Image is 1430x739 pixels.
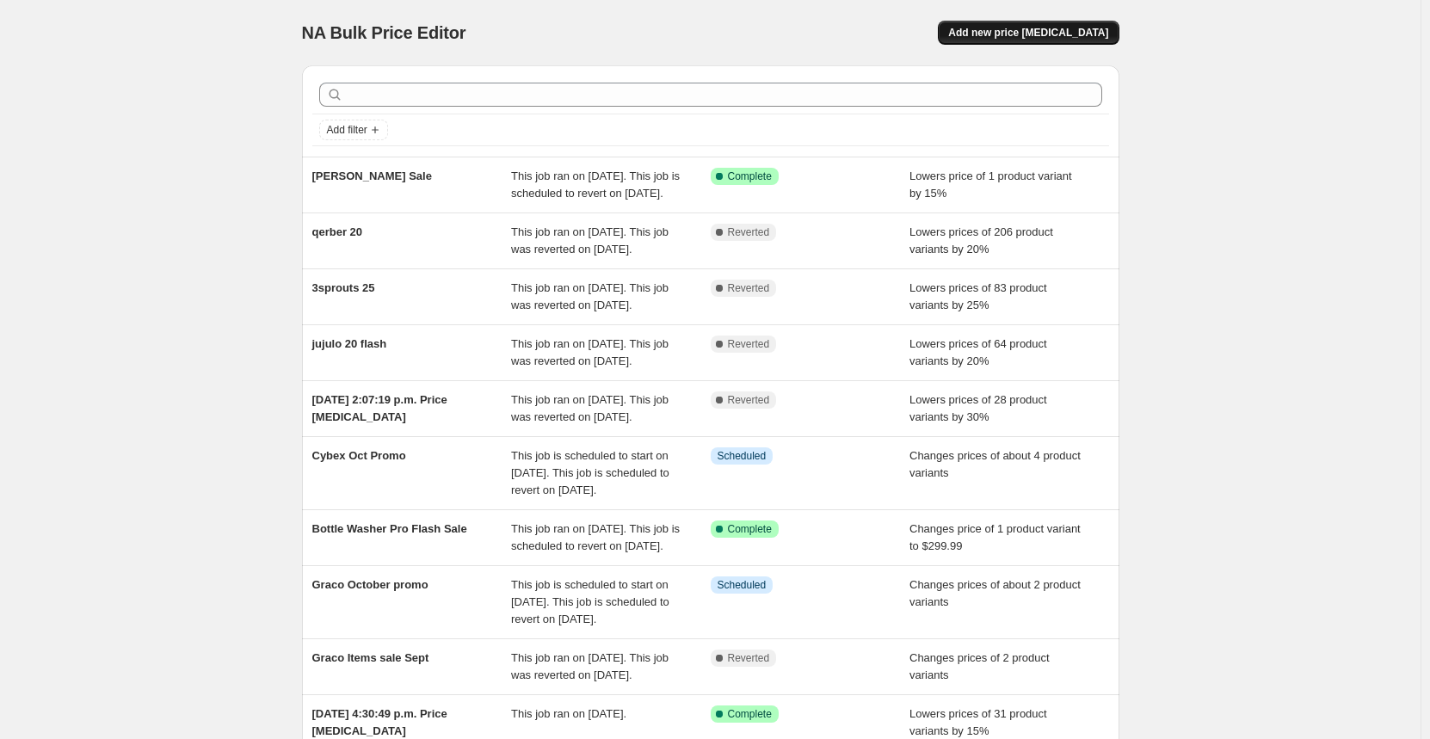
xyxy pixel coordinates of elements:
[938,21,1119,45] button: Add new price [MEDICAL_DATA]
[909,707,1047,737] span: Lowers prices of 31 product variants by 15%
[909,169,1072,200] span: Lowers price of 1 product variant by 15%
[319,120,388,140] button: Add filter
[312,707,447,737] span: [DATE] 4:30:49 p.m. Price [MEDICAL_DATA]
[728,522,772,536] span: Complete
[909,281,1047,311] span: Lowers prices of 83 product variants by 25%
[312,337,387,350] span: jujulo 20 flash
[312,522,467,535] span: Bottle Washer Pro Flash Sale
[909,449,1081,479] span: Changes prices of about 4 product variants
[511,578,669,625] span: This job is scheduled to start on [DATE]. This job is scheduled to revert on [DATE].
[728,337,770,351] span: Reverted
[909,337,1047,367] span: Lowers prices of 64 product variants by 20%
[728,651,770,665] span: Reverted
[511,522,680,552] span: This job ran on [DATE]. This job is scheduled to revert on [DATE].
[312,225,363,238] span: qerber 20
[511,449,669,496] span: This job is scheduled to start on [DATE]. This job is scheduled to revert on [DATE].
[511,225,669,256] span: This job ran on [DATE]. This job was reverted on [DATE].
[728,393,770,407] span: Reverted
[312,651,429,664] span: Graco Items sale Sept
[728,281,770,295] span: Reverted
[312,281,375,294] span: 3sprouts 25
[511,169,680,200] span: This job ran on [DATE]. This job is scheduled to revert on [DATE].
[948,26,1108,40] span: Add new price [MEDICAL_DATA]
[511,707,626,720] span: This job ran on [DATE].
[312,578,428,591] span: Graco October promo
[909,225,1053,256] span: Lowers prices of 206 product variants by 20%
[728,225,770,239] span: Reverted
[511,281,669,311] span: This job ran on [DATE]. This job was reverted on [DATE].
[327,123,367,137] span: Add filter
[511,393,669,423] span: This job ran on [DATE]. This job was reverted on [DATE].
[909,393,1047,423] span: Lowers prices of 28 product variants by 30%
[302,23,466,42] span: NA Bulk Price Editor
[909,522,1081,552] span: Changes price of 1 product variant to $299.99
[511,337,669,367] span: This job ran on [DATE]. This job was reverted on [DATE].
[312,449,406,462] span: Cybex Oct Promo
[511,651,669,681] span: This job ran on [DATE]. This job was reverted on [DATE].
[312,169,432,182] span: [PERSON_NAME] Sale
[909,651,1050,681] span: Changes prices of 2 product variants
[728,169,772,183] span: Complete
[728,707,772,721] span: Complete
[718,449,767,463] span: Scheduled
[909,578,1081,608] span: Changes prices of about 2 product variants
[312,393,447,423] span: [DATE] 2:07:19 p.m. Price [MEDICAL_DATA]
[718,578,767,592] span: Scheduled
